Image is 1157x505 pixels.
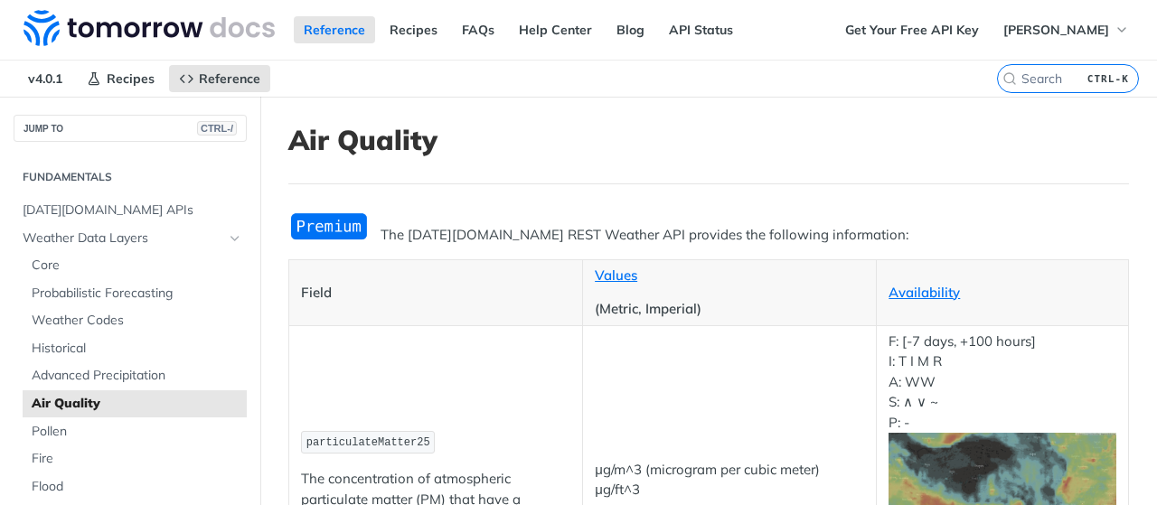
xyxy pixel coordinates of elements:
[77,65,165,92] a: Recipes
[32,257,242,275] span: Core
[32,423,242,441] span: Pollen
[32,478,242,496] span: Flood
[659,16,743,43] a: API Status
[595,299,864,320] p: (Metric, Imperial)
[835,16,989,43] a: Get Your Free API Key
[889,284,960,301] a: Availability
[993,16,1139,43] button: [PERSON_NAME]
[306,436,430,449] span: particulateMatter25
[23,390,247,417] a: Air Quality
[452,16,504,43] a: FAQs
[32,340,242,358] span: Historical
[1002,71,1017,86] svg: Search
[294,16,375,43] a: Reference
[107,70,155,87] span: Recipes
[32,395,242,413] span: Air Quality
[509,16,602,43] a: Help Center
[23,280,247,307] a: Probabilistic Forecasting
[169,65,270,92] a: Reference
[595,267,637,284] a: Values
[32,367,242,385] span: Advanced Precipitation
[23,335,247,362] a: Historical
[228,231,242,246] button: Hide subpages for Weather Data Layers
[23,201,242,220] span: [DATE][DOMAIN_NAME] APIs
[23,445,247,472] a: Fire
[23,473,247,500] a: Flood
[24,10,275,46] img: Tomorrow.io Weather API Docs
[288,225,1129,246] p: The [DATE][DOMAIN_NAME] REST Weather API provides the following information:
[23,418,247,445] a: Pollen
[1003,22,1109,38] span: [PERSON_NAME]
[14,115,247,142] button: JUMP TOCTRL-/
[14,197,247,224] a: [DATE][DOMAIN_NAME] APIs
[380,16,447,43] a: Recipes
[607,16,654,43] a: Blog
[595,460,864,500] p: μg/m^3 (microgram per cubic meter) μg/ft^3
[1083,70,1133,88] kbd: CTRL-K
[23,252,247,279] a: Core
[288,124,1129,156] h1: Air Quality
[14,169,247,185] h2: Fundamentals
[23,307,247,334] a: Weather Codes
[301,283,570,304] p: Field
[32,450,242,468] span: Fire
[23,229,223,248] span: Weather Data Layers
[32,285,242,303] span: Probabilistic Forecasting
[199,70,260,87] span: Reference
[14,225,247,252] a: Weather Data LayersHide subpages for Weather Data Layers
[23,362,247,389] a: Advanced Precipitation
[18,65,72,92] span: v4.0.1
[197,121,237,136] span: CTRL-/
[32,312,242,330] span: Weather Codes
